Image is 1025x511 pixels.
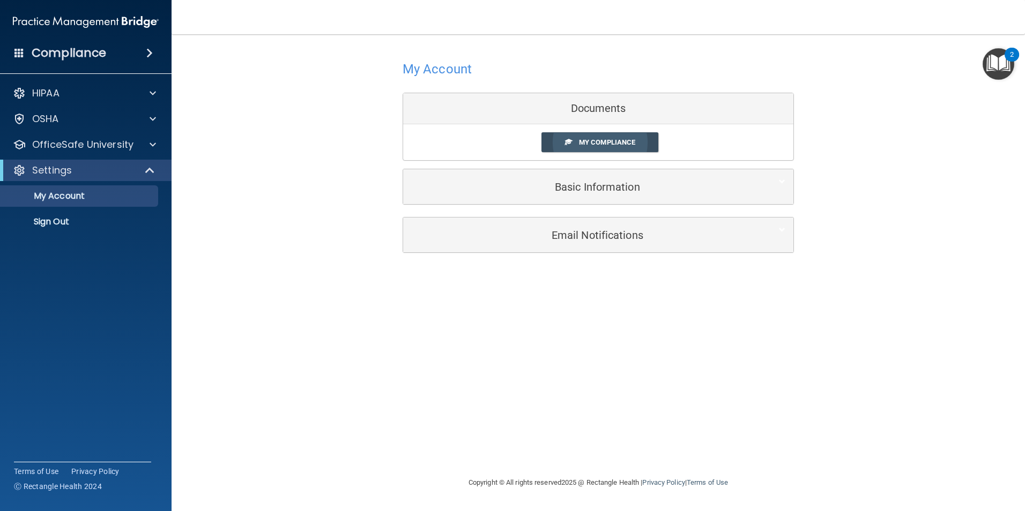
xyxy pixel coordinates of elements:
[14,466,58,477] a: Terms of Use
[14,481,102,492] span: Ⓒ Rectangle Health 2024
[7,191,153,201] p: My Account
[1010,55,1014,69] div: 2
[642,478,685,486] a: Privacy Policy
[13,87,156,100] a: HIPAA
[32,138,133,151] p: OfficeSafe University
[411,223,785,247] a: Email Notifications
[32,46,106,61] h4: Compliance
[579,138,635,146] span: My Compliance
[13,138,156,151] a: OfficeSafe University
[13,164,155,177] a: Settings
[71,466,120,477] a: Privacy Policy
[687,478,728,486] a: Terms of Use
[7,216,153,227] p: Sign Out
[403,93,793,124] div: Documents
[13,112,156,125] a: OSHA
[32,112,59,125] p: OSHA
[840,435,1012,478] iframe: Drift Widget Chat Controller
[32,164,72,177] p: Settings
[411,229,753,241] h5: Email Notifications
[411,181,753,193] h5: Basic Information
[32,87,60,100] p: HIPAA
[411,175,785,199] a: Basic Information
[13,11,159,33] img: PMB logo
[403,465,794,500] div: Copyright © All rights reserved 2025 @ Rectangle Health | |
[983,48,1014,80] button: Open Resource Center, 2 new notifications
[403,62,472,76] h4: My Account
